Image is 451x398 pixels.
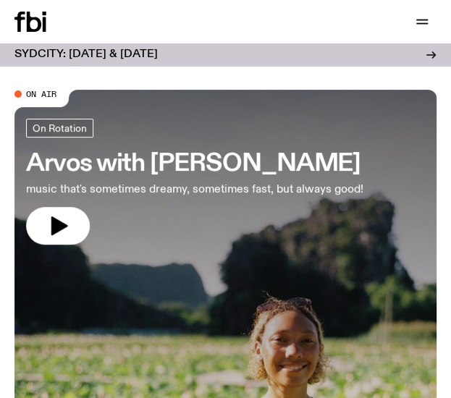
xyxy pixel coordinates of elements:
[26,152,363,175] h3: Arvos with [PERSON_NAME]
[14,49,158,60] h3: SYDCITY: [DATE] & [DATE]
[33,122,87,133] span: On Rotation
[26,119,363,245] a: Arvos with [PERSON_NAME]music that's sometimes dreamy, sometimes fast, but always good!
[26,181,363,198] p: music that's sometimes dreamy, sometimes fast, but always good!
[26,119,93,137] a: On Rotation
[26,89,56,98] span: On Air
